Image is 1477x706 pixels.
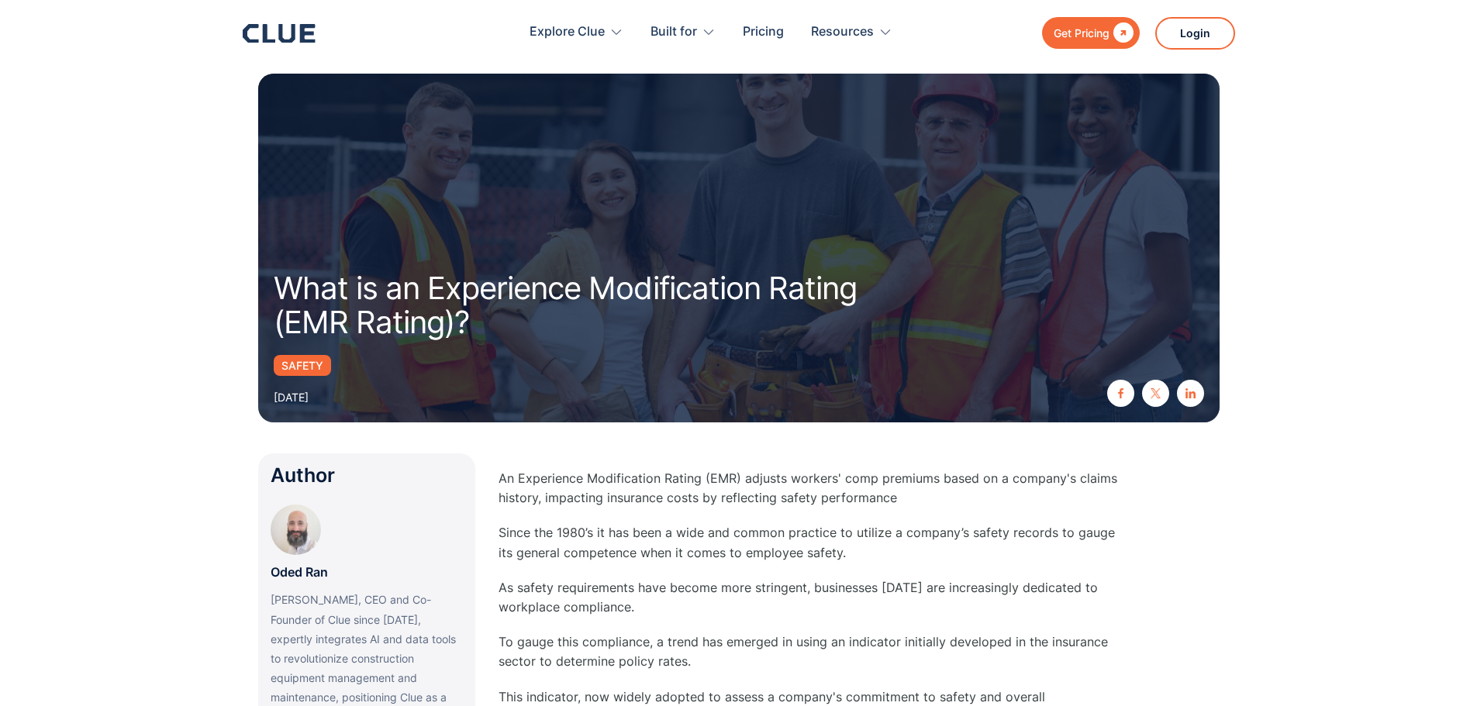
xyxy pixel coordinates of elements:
div: Explore Clue [530,8,623,57]
p: As safety requirements have become more stringent, businesses [DATE] are increasingly dedicated t... [499,578,1119,617]
div:  [1109,23,1134,43]
img: Oded Ran [271,505,321,555]
a: Pricing [743,8,784,57]
h1: What is an Experience Modification Rating (EMR Rating)? [274,271,925,339]
div: Resources [811,8,892,57]
a: Get Pricing [1042,17,1140,49]
img: linkedin icon [1185,388,1196,398]
div: Author [271,466,463,485]
p: To gauge this compliance, a trend has emerged in using an indicator initially developed in the in... [499,632,1119,671]
div: Built for [651,8,697,57]
img: twitter X icon [1151,388,1161,398]
img: facebook icon [1116,388,1126,398]
div: [DATE] [274,387,309,407]
div: Resources [811,8,874,57]
a: Safety [274,355,331,376]
p: Since the 1980’s it has been a wide and common practice to utilize a company’s safety records to ... [499,523,1119,562]
div: Explore Clue [530,8,605,57]
p: An Experience Modification Rating (EMR) adjusts workers' comp premiums based on a company's claim... [499,469,1119,508]
div: Get Pricing [1054,23,1109,43]
a: Login [1155,17,1235,50]
div: Built for [651,8,716,57]
p: Oded Ran [271,563,328,582]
